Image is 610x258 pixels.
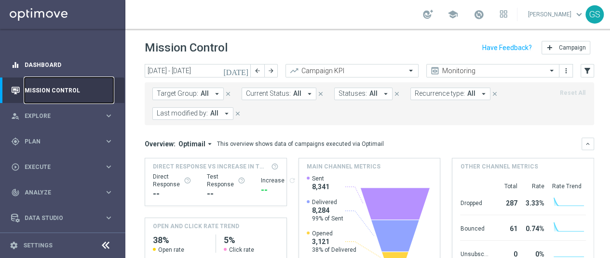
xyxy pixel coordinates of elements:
[11,163,20,171] i: play_circle_outline
[492,220,517,235] div: 61
[491,90,498,97] i: close
[176,140,217,148] button: Optimail arrow_drop_down
[460,194,488,210] div: Dropped
[207,173,245,188] div: Test Response
[11,189,114,196] button: track_changes Analyze keyboard_arrow_right
[25,77,113,103] a: Mission Control
[312,237,356,246] span: 3,121
[339,90,367,98] span: Statuses:
[11,52,113,77] div: Dashboard
[467,90,475,98] span: All
[312,246,356,254] span: 38% of Delivered
[312,182,329,191] span: 8,341
[23,243,53,248] a: Settings
[11,61,114,69] button: equalizer Dashboard
[217,140,384,148] div: This overview shows data of campaigns executed via Optimail
[233,108,242,119] button: close
[224,234,279,246] h2: 5%
[582,138,594,150] button: keyboard_arrow_down
[25,231,101,256] a: Optibot
[447,9,458,20] span: school
[490,89,499,99] button: close
[207,188,245,200] div: --
[157,90,198,98] span: Target Group:
[562,67,570,75] i: more_vert
[25,164,104,170] span: Execute
[223,66,249,75] i: [DATE]
[305,90,314,98] i: arrow_drop_down
[145,140,176,148] h3: Overview:
[25,190,104,195] span: Analyze
[11,112,104,120] div: Explore
[178,140,205,148] span: Optimail
[242,88,316,100] button: Current Status: All arrow_drop_down
[145,64,251,77] input: Select date range
[585,5,604,24] div: GS
[334,88,393,100] button: Statuses: All arrow_drop_down
[542,41,590,54] button: add Campaign
[157,109,208,117] span: Last modified by:
[393,90,400,97] i: close
[460,220,488,235] div: Bounced
[559,44,586,51] span: Campaign
[393,89,401,99] button: close
[153,173,191,188] div: Direct Response
[11,112,20,120] i: person_search
[153,222,239,231] h4: OPEN AND CLICK RATE TREND
[430,66,440,76] i: preview
[11,188,104,197] div: Analyze
[317,90,324,97] i: close
[527,7,585,22] a: [PERSON_NAME]keyboard_arrow_down
[11,214,104,222] div: Data Studio
[234,110,241,117] i: close
[254,67,261,74] i: arrow_back
[285,64,419,77] ng-select: Campaign KPI
[11,87,114,94] button: Mission Control
[11,137,104,146] div: Plan
[521,182,544,190] div: Rate
[561,65,571,77] button: more_vert
[312,175,329,182] span: Sent
[11,61,20,69] i: equalizer
[145,41,228,55] h1: Mission Control
[261,177,296,184] div: Increase
[293,90,301,98] span: All
[246,90,291,98] span: Current Status:
[11,112,114,120] button: person_search Explore keyboard_arrow_right
[574,9,584,20] span: keyboard_arrow_down
[307,162,380,171] h4: Main channel metrics
[288,177,296,184] i: refresh
[104,137,113,146] i: keyboard_arrow_right
[410,88,490,100] button: Recurrence type: All arrow_drop_down
[25,139,104,144] span: Plan
[381,90,390,98] i: arrow_drop_down
[583,66,592,75] i: filter_alt
[10,241,18,250] i: settings
[11,138,114,145] button: gps_fixed Plan keyboard_arrow_right
[224,89,232,99] button: close
[11,231,113,256] div: Optibot
[261,184,296,196] div: --
[222,109,231,118] i: arrow_drop_down
[546,44,554,52] i: add
[268,67,274,74] i: arrow_forward
[521,220,544,235] div: 0.74%
[316,89,325,99] button: close
[312,206,343,215] span: 8,284
[153,188,191,200] div: --
[521,194,544,210] div: 3.33%
[25,52,113,77] a: Dashboard
[492,182,517,190] div: Total
[426,64,559,77] ng-select: Monitoring
[289,66,299,76] i: trending_up
[251,64,264,77] button: arrow_back
[415,90,465,98] span: Recurrence type:
[11,163,114,171] div: play_circle_outline Execute keyboard_arrow_right
[312,198,343,206] span: Delivered
[11,188,20,197] i: track_changes
[264,64,278,77] button: arrow_forward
